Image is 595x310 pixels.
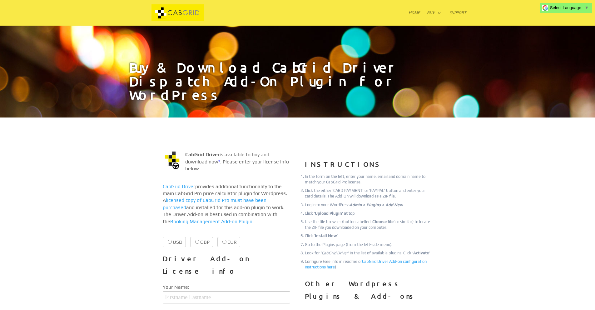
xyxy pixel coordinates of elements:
li: Log in to your WordPress [305,202,432,208]
strong: Upload Plugin [315,211,342,216]
h3: Driver Add-on License info [163,252,290,280]
a: Select Language​ [550,5,589,10]
p: is available to buy and download now . Please enter your license info below... [163,151,290,177]
a: CabGrid Driver [163,183,195,189]
label: USD [163,237,186,247]
img: Taxi Driver Wordpress Plugin [163,151,181,170]
label: GBP [190,237,213,247]
h1: Buy & Download CabGrid Driver Dispatch Add-On Plugin for WordPress [129,61,466,117]
input: Firstname Lastname [163,291,290,303]
a: Booking Management Add-on Plugin [170,218,252,224]
a: licensed copy of CabGrid Pro must have been purchased [163,197,266,210]
strong: Activate [413,251,429,255]
em: CabGrid Driver [322,251,348,255]
a: Support [449,11,466,26]
h3: Other Wordpress Plugins & Add-ons [305,277,432,305]
p: provides additional functionality to the main CabGrid Pro price calculator plugin for Wordpress. ... [163,183,290,230]
em: Admin > Plugins > Add New [350,202,403,207]
li: Go to the Plugins page (from the left-side menu). [305,242,432,247]
li: In the form on the left, enter your name, email and domain name to match your CabGrid Pro license. [305,174,432,185]
strong: Install Now [315,233,337,238]
a: Buy [427,11,441,26]
label: EUR [217,237,240,247]
strong: Choose file [372,219,394,224]
input: GBP [195,240,199,244]
li: Look for ‘ ‘ in the list of available plugins. Click ‘ ‘ [305,250,432,256]
span: ▼ [585,5,589,10]
li: Click the either ‘CARD PAYMENT’ or 'PAYPAL' button and enter your card details. The Add-On will d... [305,188,432,199]
span: Select Language [550,5,581,10]
input: EUR [222,240,226,244]
li: Configure (see info in readme or ) [305,259,432,270]
h3: INSTRUCTIONS [305,158,432,174]
li: Click ‘ ‘ [305,233,432,239]
img: CabGrid [130,4,226,22]
li: Click ‘ ‘ at top [305,211,432,216]
iframe: chat widget [534,296,592,310]
input: USD [168,240,172,244]
strong: CabGrid Driver [185,152,220,157]
label: Your Name: [163,283,290,291]
a: Home [409,11,420,26]
a: CabGrid Driver Add-on configuration instructions here [305,259,427,269]
li: Use the file browser (button labelled ‘ ‘ or similar) to locate the ZIP file you downloaded on yo... [305,219,432,230]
